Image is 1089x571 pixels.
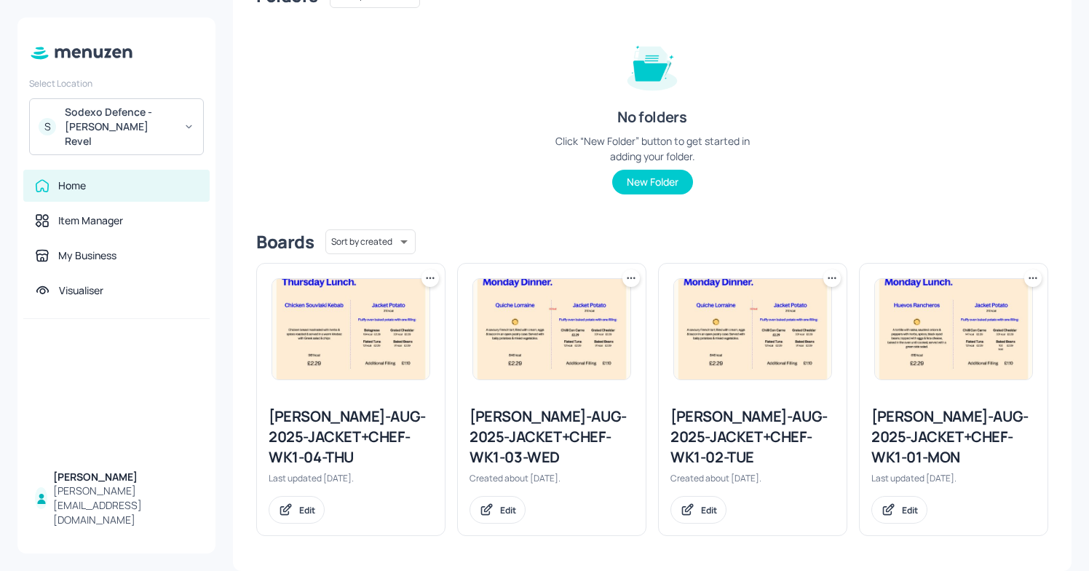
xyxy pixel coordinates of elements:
div: Visualiser [59,283,103,298]
button: New Folder [612,170,693,194]
div: [PERSON_NAME]-AUG-2025-JACKET+CHEF-WK1-01-MON [871,406,1036,468]
div: Sort by created [325,227,416,256]
div: [PERSON_NAME] [53,470,198,484]
div: Last updated [DATE]. [269,472,433,484]
img: 2025-08-28-1756378807688m5azwljyuoq.jpeg [272,279,429,379]
div: Home [58,178,86,193]
div: Edit [902,504,918,516]
img: folder-empty [616,28,689,101]
div: Item Manager [58,213,123,228]
div: Boards [256,230,314,253]
div: Edit [500,504,516,516]
div: S [39,118,56,135]
img: 2025-09-22-1758539033573y2neiaumz4f.jpeg [875,279,1032,379]
div: Last updated [DATE]. [871,472,1036,484]
div: Edit [701,504,717,516]
div: My Business [58,248,116,263]
div: [PERSON_NAME]-AUG-2025-JACKET+CHEF-WK1-04-THU [269,406,433,468]
div: Created about [DATE]. [470,472,634,484]
div: [PERSON_NAME]-AUG-2025-JACKET+CHEF-WK1-02-TUE [670,406,835,468]
div: [PERSON_NAME]-AUG-2025-JACKET+CHEF-WK1-03-WED [470,406,634,468]
div: Click “New Folder” button to get started in adding your folder. [543,133,761,164]
div: Sodexo Defence - [PERSON_NAME] Revel [65,105,175,149]
div: No folders [617,107,686,127]
img: 2025-08-08-1754661249786kaesz8x1cqb.jpeg [674,279,831,379]
div: Select Location [29,77,204,90]
img: 2025-08-08-1754661249786kaesz8x1cqb.jpeg [473,279,630,379]
div: [PERSON_NAME][EMAIL_ADDRESS][DOMAIN_NAME] [53,484,198,527]
div: Created about [DATE]. [670,472,835,484]
div: Edit [299,504,315,516]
